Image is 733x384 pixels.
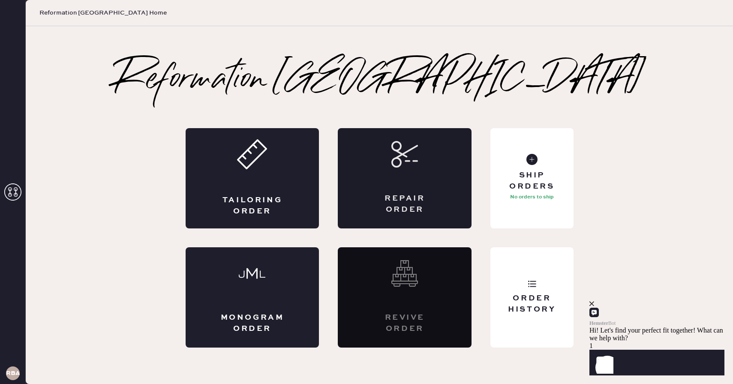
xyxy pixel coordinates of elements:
div: Order History [497,293,566,315]
div: Revive order [372,312,437,334]
div: Tailoring Order [220,195,285,216]
iframe: Front Chat [589,268,731,382]
h3: RBA [6,370,20,376]
p: No orders to ship [510,192,554,202]
span: Reformation [GEOGRAPHIC_DATA] Home [39,9,167,17]
h2: Reformation [GEOGRAPHIC_DATA] [114,63,645,97]
div: Repair Order [372,193,437,215]
div: Interested? Contact us at care@hemster.co [338,247,472,348]
div: Monogram Order [220,312,285,334]
div: Ship Orders [497,170,566,192]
